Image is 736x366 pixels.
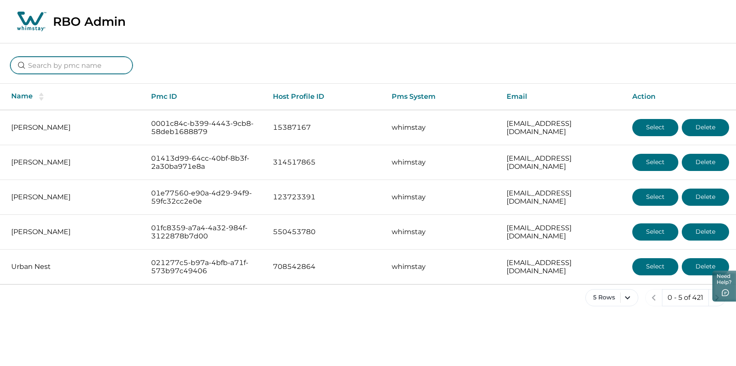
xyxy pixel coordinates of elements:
[632,189,678,206] button: Select
[392,158,493,167] p: whimstay
[53,14,126,29] p: RBO Admin
[682,258,729,275] button: Delete
[500,84,625,110] th: Email
[151,189,259,206] p: 01e77560-e90a-4d29-94f9-59fc32cc2e0e
[11,123,137,132] p: [PERSON_NAME]
[151,119,259,136] p: 0001c84c-b399-4443-9cb8-58deb1688879
[632,154,678,171] button: Select
[682,154,729,171] button: Delete
[151,259,259,275] p: 021277c5-b97a-4bfb-a71f-573b97c49406
[273,193,378,201] p: 123723391
[392,228,493,236] p: whimstay
[507,259,618,275] p: [EMAIL_ADDRESS][DOMAIN_NAME]
[10,57,133,74] input: Search by pmc name
[151,154,259,171] p: 01413d99-64cc-40bf-8b3f-2a30ba971e8a
[392,193,493,201] p: whimstay
[682,189,729,206] button: Delete
[708,289,726,306] button: next page
[632,258,678,275] button: Select
[151,224,259,241] p: 01fc8359-a7a4-4a32-984f-3122878b7d00
[273,262,378,271] p: 708542864
[585,289,638,306] button: 5 Rows
[11,228,137,236] p: [PERSON_NAME]
[266,84,385,110] th: Host Profile ID
[682,119,729,136] button: Delete
[392,123,493,132] p: whimstay
[11,262,137,271] p: Urban Nest
[11,158,137,167] p: [PERSON_NAME]
[392,262,493,271] p: whimstay
[645,289,662,306] button: previous page
[273,158,378,167] p: 314517865
[507,224,618,241] p: [EMAIL_ADDRESS][DOMAIN_NAME]
[668,293,703,302] p: 0 - 5 of 421
[682,223,729,241] button: Delete
[273,123,378,132] p: 15387167
[625,84,736,110] th: Action
[144,84,266,110] th: Pmc ID
[273,228,378,236] p: 550453780
[11,193,137,201] p: [PERSON_NAME]
[385,84,500,110] th: Pms System
[507,119,618,136] p: [EMAIL_ADDRESS][DOMAIN_NAME]
[662,289,709,306] button: 0 - 5 of 421
[507,189,618,206] p: [EMAIL_ADDRESS][DOMAIN_NAME]
[33,92,50,101] button: sorting
[507,154,618,171] p: [EMAIL_ADDRESS][DOMAIN_NAME]
[632,119,678,136] button: Select
[632,223,678,241] button: Select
